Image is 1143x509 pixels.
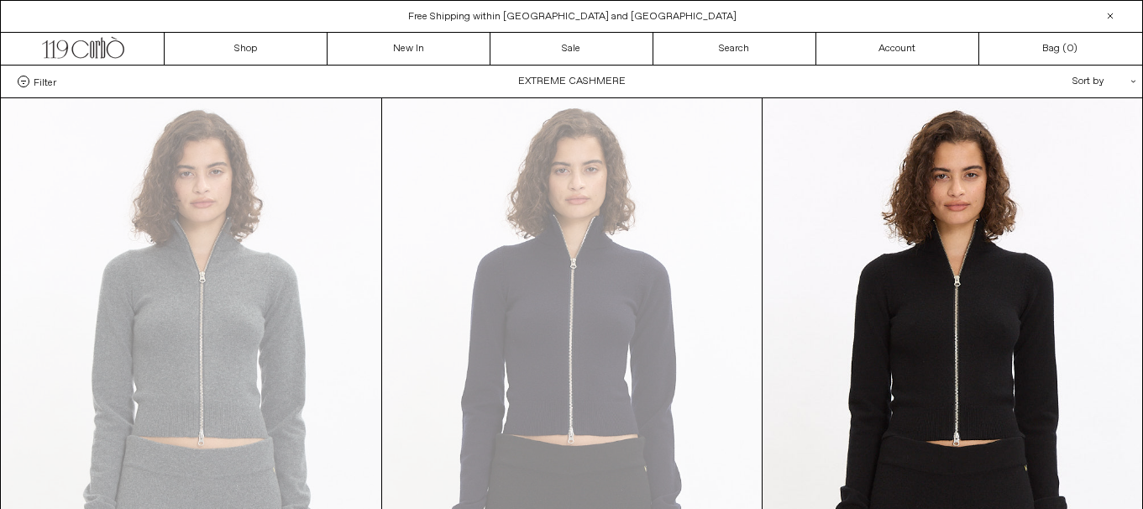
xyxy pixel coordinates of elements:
a: Shop [165,33,328,65]
span: Filter [34,76,56,87]
a: Bag () [979,33,1142,65]
div: Sort by [974,66,1125,97]
a: New In [328,33,490,65]
a: Free Shipping within [GEOGRAPHIC_DATA] and [GEOGRAPHIC_DATA] [408,10,737,24]
a: Sale [490,33,653,65]
a: Search [653,33,816,65]
a: Account [816,33,979,65]
span: 0 [1067,42,1073,55]
span: ) [1067,41,1077,56]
